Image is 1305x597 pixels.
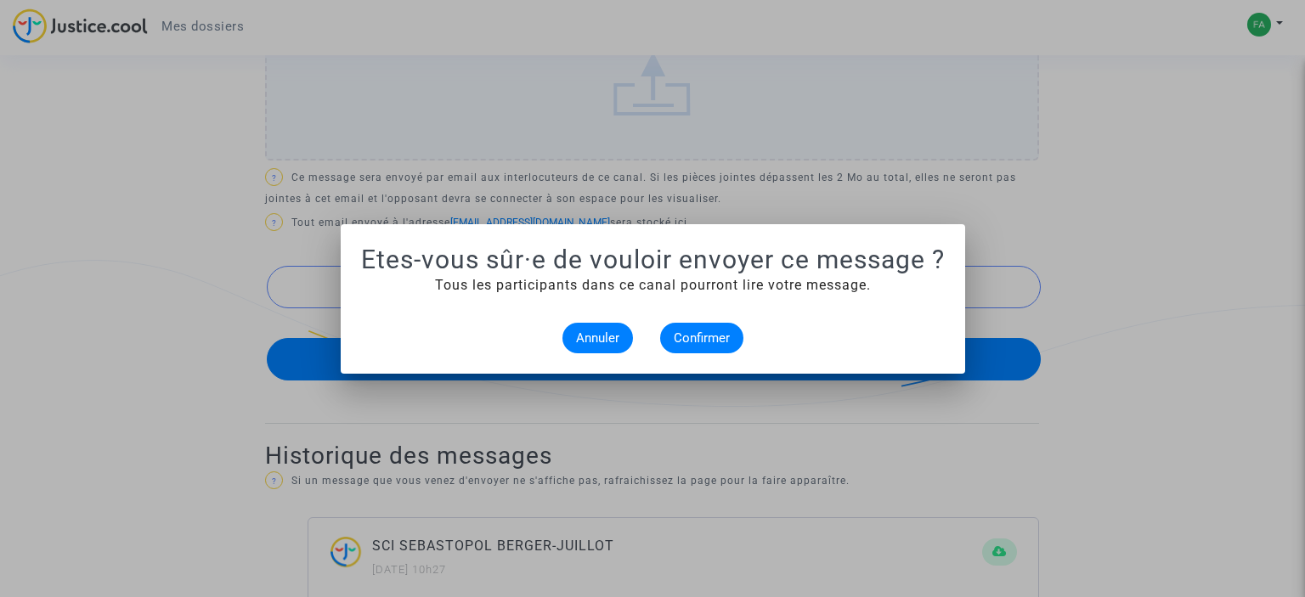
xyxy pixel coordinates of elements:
button: Annuler [562,323,633,353]
span: Confirmer [674,330,730,346]
span: Annuler [576,330,619,346]
h1: Etes-vous sûr·e de vouloir envoyer ce message ? [361,245,945,275]
span: Tous les participants dans ce canal pourront lire votre message. [435,277,871,293]
button: Confirmer [660,323,743,353]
